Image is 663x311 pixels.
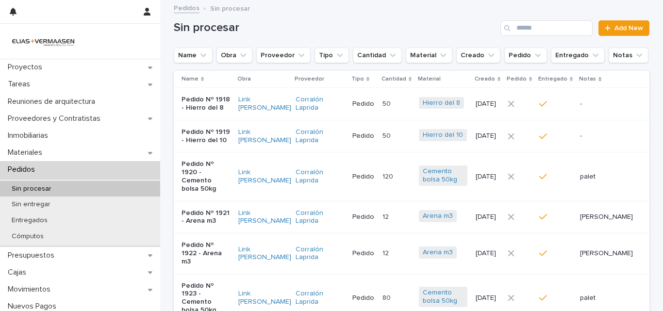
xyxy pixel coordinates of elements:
p: Pedido Nº 1922 - Arena m3 [182,241,230,265]
a: Link [PERSON_NAME] [238,290,291,306]
button: Obra [216,48,252,63]
a: Corralón Laprida [296,290,344,306]
a: Arena m3 [423,248,453,257]
p: 80 [382,292,393,302]
p: Presupuestos [4,251,62,260]
p: Pedido Nº 1919 - Hierro del 10 [182,128,230,145]
p: [DATE] [476,173,500,181]
p: [DATE] [476,213,500,221]
p: Cantidad [381,74,406,84]
tr: Pedido Nº 1921 - Arena m3Link [PERSON_NAME] Corralón Laprida Pedido1212 Arena m3 [DATE][PERSON_NAME] [174,201,649,233]
h1: Sin procesar [174,21,497,35]
tr: Pedido Nº 1918 - Hierro del 8Link [PERSON_NAME] Corralón Laprida Pedido5050 Hierro del 8 [DATE]- [174,88,649,120]
a: Link [PERSON_NAME] [238,168,291,185]
a: Cemento bolsa 50kg [423,167,464,184]
p: Pedido Nº 1918 - Hierro del 8 [182,96,230,112]
a: Corralón Laprida [296,246,344,262]
a: Link [PERSON_NAME] [238,209,291,226]
p: Sin procesar [4,185,59,193]
p: 12 [382,211,391,221]
tr: Pedido Nº 1919 - Hierro del 10Link [PERSON_NAME] Corralón Laprida Pedido5050 Hierro del 10 [DATE]- [174,120,649,152]
p: Pedido [507,74,527,84]
p: [DATE] [476,249,500,258]
button: Cantidad [353,48,402,63]
p: Pedido [352,173,375,181]
p: Proveedor [295,74,324,84]
a: Add New [598,20,649,36]
button: Name [174,48,213,63]
p: Proyectos [4,63,50,72]
p: Tareas [4,80,38,89]
img: HMeL2XKrRby6DNq2BZlM [8,32,79,51]
p: Nuevos Pagos [4,302,64,311]
button: Tipo [315,48,349,63]
p: Pedido [352,132,375,140]
a: Pedidos [174,2,199,13]
p: Entregado [538,74,567,84]
p: Name [182,74,199,84]
a: Hierro del 10 [423,131,463,139]
p: Pedidos [4,165,43,174]
p: - [580,100,634,108]
a: Link [PERSON_NAME] [238,128,291,145]
p: [DATE] [476,294,500,302]
p: 12 [382,247,391,258]
p: 50 [382,98,393,108]
a: Corralón Laprida [296,209,344,226]
a: Link [PERSON_NAME] [238,96,291,112]
button: Proveedor [256,48,311,63]
button: Entregado [551,48,605,63]
p: Pedido [352,294,375,302]
p: Sin entregar [4,200,58,209]
button: Pedido [504,48,547,63]
p: Cajas [4,268,34,277]
p: Material [418,74,441,84]
p: palet [580,173,634,181]
p: Inmobiliarias [4,131,56,140]
a: Corralón Laprida [296,128,344,145]
button: Creado [456,48,500,63]
p: Pedido Nº 1920 - Cemento bolsa 50kg [182,160,230,193]
p: Pedido [352,249,375,258]
p: Materiales [4,148,50,157]
p: Movimientos [4,285,58,294]
p: Obra [237,74,251,84]
input: Search [500,20,593,36]
tr: Pedido Nº 1922 - Arena m3Link [PERSON_NAME] Corralón Laprida Pedido1212 Arena m3 [DATE][PERSON_NAME] [174,233,649,274]
a: Hierro del 8 [423,99,460,107]
p: Entregados [4,216,55,225]
a: Link [PERSON_NAME] [238,246,291,262]
p: [PERSON_NAME] [580,213,634,221]
p: Notas [579,74,596,84]
p: Pedido [352,100,375,108]
p: - [580,132,634,140]
p: Sin procesar [210,2,250,13]
p: Proveedores y Contratistas [4,114,108,123]
button: Material [406,48,452,63]
p: Pedido [352,213,375,221]
p: Pedido Nº 1921 - Arena m3 [182,209,230,226]
p: Tipo [351,74,364,84]
p: Cómputos [4,232,51,241]
p: palet [580,294,634,302]
p: Reuniones de arquitectura [4,97,103,106]
p: [DATE] [476,100,500,108]
span: Add New [614,25,643,32]
button: Notas [609,48,648,63]
p: [PERSON_NAME] [580,249,634,258]
p: 120 [382,171,395,181]
a: Corralón Laprida [296,168,344,185]
p: [DATE] [476,132,500,140]
a: Arena m3 [423,212,453,220]
p: Creado [475,74,495,84]
tr: Pedido Nº 1920 - Cemento bolsa 50kgLink [PERSON_NAME] Corralón Laprida Pedido120120 Cemento bolsa... [174,152,649,201]
p: 50 [382,130,393,140]
a: Cemento bolsa 50kg [423,289,464,305]
a: Corralón Laprida [296,96,344,112]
